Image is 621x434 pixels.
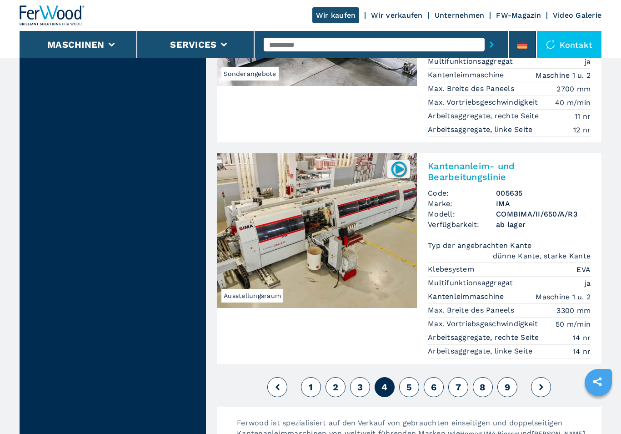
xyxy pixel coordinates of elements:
span: 7 [456,382,461,393]
button: Maschinen [47,39,104,50]
button: 9 [497,377,517,397]
h3: COMBIMA/II/650/A/R3 [496,209,591,219]
img: Ferwood [20,5,85,25]
em: 40 m/min [555,97,591,108]
em: 14 nr [573,346,591,357]
p: Arbeitsaggregate, rechte Seite [428,111,541,121]
span: 3 [357,382,363,393]
em: 3300 mm [556,305,591,316]
a: sharethis [586,370,609,393]
h2: Kantenanleim- und Bearbeitungslinie [428,161,591,182]
p: Max. Breite des Paneels [428,305,516,315]
p: Arbeitsaggregate, linke Seite [428,125,535,135]
span: 2 [333,382,338,393]
em: EVA [576,264,591,275]
em: 11 nr [575,111,591,121]
span: Code: [428,188,496,198]
h3: 005635 [496,188,591,198]
span: Sonderangebote [221,67,279,81]
button: 3 [350,377,370,397]
button: submit-button [485,34,499,55]
button: Services [170,39,216,50]
span: 9 [505,382,510,393]
p: Multifunktionsaggregat [428,278,516,288]
em: 14 nr [573,333,591,343]
em: ja [585,278,591,288]
img: Kantenanleim- und Bearbeitungslinie IMA COMBIMA/II/650/A/R3 [217,153,417,308]
span: Verfügbarkeit: [428,219,496,230]
iframe: Chat [582,393,614,427]
p: Typ der angebrachten Kante [428,241,534,251]
span: Marke: [428,198,496,209]
span: 5 [406,382,412,393]
span: Modell: [428,209,496,219]
a: Kantenanleim- und Bearbeitungslinie IMA COMBIMA/II/650/A/R3Ausstellungsraum005635Kantenanleim- un... [217,153,601,364]
span: ab lager [496,219,591,230]
p: Klebesystem [428,264,476,274]
button: 7 [448,377,468,397]
div: Kontakt [537,31,601,58]
em: ja [585,56,591,67]
span: 6 [431,382,436,393]
em: 2700 mm [556,84,591,94]
span: 8 [480,382,486,393]
span: Ausstellungsraum [221,289,283,303]
button: 4 [375,377,395,397]
img: 005635 [390,160,408,178]
p: Arbeitsaggregate, rechte Seite [428,333,541,343]
button: 8 [473,377,493,397]
img: Kontakt [546,40,555,49]
button: 5 [399,377,419,397]
a: Video Galerie [553,11,601,20]
em: Maschine 1 u. 2 [536,292,591,302]
button: 2 [326,377,346,397]
span: 4 [381,382,387,393]
em: 12 nr [573,125,591,135]
a: Unternehmen [435,11,485,20]
p: Arbeitsaggregate, linke Seite [428,346,535,356]
button: 6 [424,377,444,397]
span: 1 [309,382,313,393]
p: Max. Vortriebsgeschwindigkeit [428,319,541,329]
a: Wir kaufen [312,7,360,23]
p: Kantenleimmaschine [428,70,506,80]
button: 1 [301,377,321,397]
h3: IMA [496,198,591,209]
p: Max. Vortriebsgeschwindigkeit [428,97,541,107]
a: Wir verkaufen [371,11,422,20]
em: Maschine 1 u. 2 [536,70,591,81]
a: FW-Magazin [496,11,541,20]
p: Kantenleimmaschine [428,292,506,302]
em: dünne Kante, starke Kante [493,251,591,261]
p: Multifunktionsaggregat [428,56,516,66]
p: Max. Breite des Paneels [428,84,516,94]
em: 50 m/min [556,319,591,329]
